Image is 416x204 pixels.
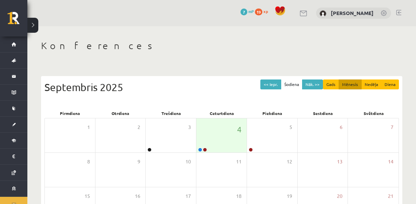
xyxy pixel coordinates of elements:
span: 19 [287,192,292,200]
div: Piekdiena [247,108,298,118]
span: 5 [289,123,292,131]
span: 14 [388,158,393,165]
button: Šodiena [281,79,302,89]
span: 7 [391,123,393,131]
a: 19 xp [255,9,271,14]
a: [PERSON_NAME] [331,10,374,16]
span: 17 [185,192,191,200]
button: Mēnesis [339,79,362,89]
span: mP [248,9,254,14]
span: 15 [84,192,90,200]
span: xp [263,9,268,14]
div: Trešdiena [146,108,196,118]
span: 7 [240,9,247,15]
h1: Konferences [41,40,402,52]
div: Sestdiena [298,108,348,118]
button: Diena [381,79,399,89]
span: 9 [138,158,140,165]
button: Gads [323,79,339,89]
button: Nedēļa [361,79,381,89]
a: Rīgas 1. Tālmācības vidusskola [8,12,27,29]
img: Aleksandra Brakovska [320,10,326,17]
div: Septembris 2025 [44,79,399,95]
span: 11 [236,158,242,165]
div: Pirmdiena [44,108,95,118]
span: 3 [188,123,191,131]
span: 12 [287,158,292,165]
button: << Iepr. [260,79,281,89]
span: 18 [236,192,242,200]
span: 4 [237,123,242,135]
span: 2 [138,123,140,131]
span: 6 [340,123,342,131]
span: 21 [388,192,393,200]
span: 13 [337,158,342,165]
a: 7 mP [240,9,254,14]
div: Svētdiena [348,108,399,118]
span: 10 [185,158,191,165]
span: 1 [87,123,90,131]
div: Ceturtdiena [196,108,247,118]
span: 20 [337,192,342,200]
span: 8 [87,158,90,165]
button: Nāk. >> [302,79,323,89]
div: Otrdiena [95,108,146,118]
span: 19 [255,9,262,15]
span: 16 [135,192,140,200]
